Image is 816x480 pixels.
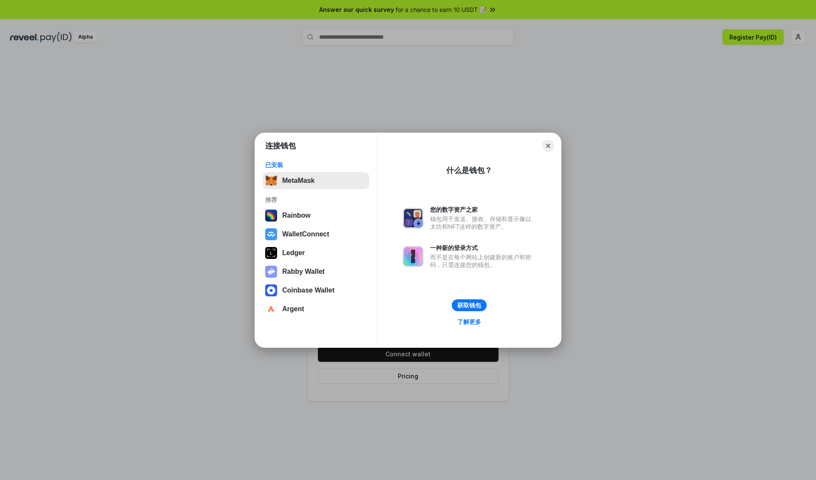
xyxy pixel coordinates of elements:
[265,266,277,278] img: svg+xml,%3Csvg%20xmlns%3D%22http%3A%2F%2Fwww.w3.org%2F2000%2Fsvg%22%20fill%3D%22none%22%20viewBox...
[282,212,311,219] div: Rainbow
[282,177,314,185] div: MetaMask
[263,226,369,243] button: WalletConnect
[403,246,423,267] img: svg+xml,%3Csvg%20xmlns%3D%22http%3A%2F%2Fwww.w3.org%2F2000%2Fsvg%22%20fill%3D%22none%22%20viewBox...
[282,287,334,294] div: Coinbase Wallet
[265,196,367,204] div: 推荐
[265,303,277,315] img: svg+xml,%3Csvg%20width%3D%2228%22%20height%3D%2228%22%20viewBox%3D%220%200%2028%2028%22%20fill%3D...
[430,253,535,269] div: 而不是在每个网站上创建新的账户和密码，只需连接您的钱包。
[457,318,481,326] div: 了解更多
[446,165,492,176] div: 什么是钱包？
[282,249,305,257] div: Ledger
[282,305,304,313] div: Argent
[263,244,369,261] button: Ledger
[452,299,487,311] button: 获取钱包
[542,140,554,152] button: Close
[282,268,325,276] div: Rabby Wallet
[430,206,535,213] div: 您的数字资产之家
[265,228,277,240] img: svg+xml,%3Csvg%20width%3D%2228%22%20height%3D%2228%22%20viewBox%3D%220%200%2028%2028%22%20fill%3D...
[282,230,329,238] div: WalletConnect
[265,141,296,151] h1: 连接钱包
[265,247,277,259] img: svg+xml,%3Csvg%20xmlns%3D%22http%3A%2F%2Fwww.w3.org%2F2000%2Fsvg%22%20width%3D%2228%22%20height%3...
[263,207,369,224] button: Rainbow
[265,284,277,296] img: svg+xml,%3Csvg%20width%3D%2228%22%20height%3D%2228%22%20viewBox%3D%220%200%2028%2028%22%20fill%3D...
[263,172,369,189] button: MetaMask
[430,215,535,230] div: 钱包用于发送、接收、存储和显示像以太坊和NFT这样的数字资产。
[403,208,423,228] img: svg+xml,%3Csvg%20xmlns%3D%22http%3A%2F%2Fwww.w3.org%2F2000%2Fsvg%22%20fill%3D%22none%22%20viewBox...
[430,244,535,252] div: 一种新的登录方式
[265,175,277,187] img: svg+xml,%3Csvg%20fill%3D%22none%22%20height%3D%2233%22%20viewBox%3D%220%200%2035%2033%22%20width%...
[265,210,277,222] img: svg+xml,%3Csvg%20width%3D%22120%22%20height%3D%22120%22%20viewBox%3D%220%200%20120%20120%22%20fil...
[265,161,367,169] div: 已安装
[457,301,481,309] div: 获取钱包
[263,263,369,280] button: Rabby Wallet
[263,282,369,299] button: Coinbase Wallet
[263,301,369,318] button: Argent
[452,316,486,327] a: 了解更多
